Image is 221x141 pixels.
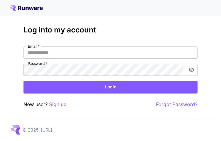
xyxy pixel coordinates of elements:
[28,61,47,66] label: Password
[24,26,197,34] h3: Log into my account
[49,101,67,108] button: Sign up
[23,127,52,133] p: © 2025, [URL]
[28,44,40,49] label: Email
[24,81,197,93] button: Login
[186,64,197,75] button: toggle password visibility
[156,101,197,108] button: Forgot Password?
[24,101,67,108] p: New user?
